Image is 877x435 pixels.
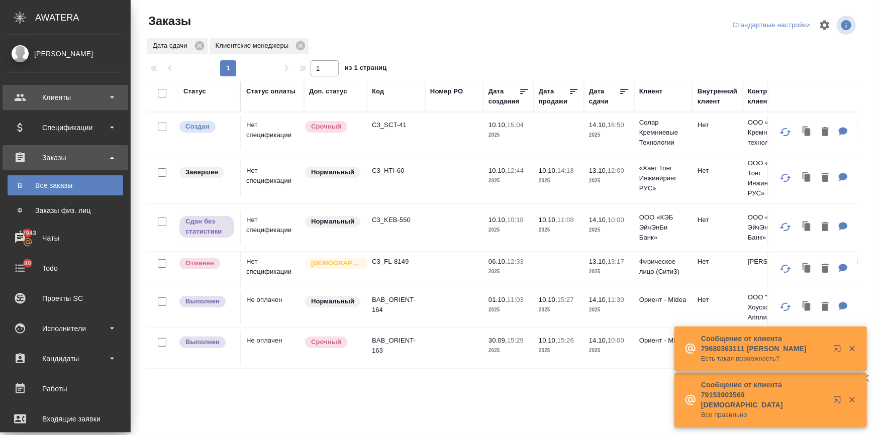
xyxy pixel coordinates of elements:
[698,120,738,130] p: Нет
[183,86,206,96] div: Статус
[773,166,798,190] button: Обновить
[539,337,557,344] p: 10.10,
[639,257,688,277] p: Физическое лицо (Сити3)
[507,167,524,174] p: 12:44
[817,122,834,143] button: Удалить
[210,38,309,54] div: Клиентские менеджеры
[8,48,123,59] div: [PERSON_NAME]
[507,216,524,224] p: 10:18
[557,337,574,344] p: 15:26
[153,41,191,51] p: Дата сдачи
[185,337,220,347] p: Выполнен
[178,120,235,134] div: Выставляется автоматически при создании заказа
[3,256,128,281] a: 80Todo
[608,167,624,174] p: 12:00
[589,167,608,174] p: 13.10,
[216,41,293,51] p: Клиентские менеджеры
[701,354,827,364] p: Есть такая возможность?
[8,150,123,165] div: Заказы
[309,86,347,96] div: Доп. статус
[817,217,834,238] button: Удалить
[372,120,420,130] p: C3_SCT-41
[241,290,304,325] td: Не оплачен
[185,216,228,237] p: Сдан без статистики
[557,167,574,174] p: 14:18
[842,344,862,353] button: Закрыть
[311,167,354,177] p: Нормальный
[13,180,118,190] div: Все заказы
[372,295,420,315] p: BAB_ORIENT-164
[539,216,557,224] p: 10.10,
[8,351,123,366] div: Кандидаты
[608,258,624,265] p: 13:17
[589,296,608,303] p: 14.10,
[178,336,235,349] div: Выставляет ПМ после сдачи и проведения начислений. Последний этап для ПМа
[146,13,191,29] span: Заказы
[507,337,524,344] p: 15:29
[241,252,304,287] td: Нет спецификации
[639,336,688,346] p: Ориент - Midea
[18,258,37,268] span: 80
[817,297,834,317] button: Удалить
[8,291,123,306] div: Проекты SC
[539,346,579,356] p: 2025
[639,86,662,96] div: Клиент
[773,295,798,319] button: Обновить
[304,120,362,134] div: Выставляется автоматически, если на указанный объем услуг необходимо больше времени в стандартном...
[489,86,519,106] div: Дата создания
[13,228,42,238] span: 17943
[539,225,579,235] p: 2025
[489,258,507,265] p: 06.10,
[748,292,796,322] p: ООО "Ориент Хоусхолд Апплиансес"
[241,331,304,366] td: Не оплачен
[589,216,608,224] p: 14.10,
[813,13,837,37] span: Настроить таблицу
[701,334,827,354] p: Сообщение от клиента 79680363111 [PERSON_NAME]
[639,118,688,148] p: Солар Кремниевые Технологии
[311,258,361,268] p: [DEMOGRAPHIC_DATA]
[639,295,688,305] p: Ориент - Midea
[842,395,862,404] button: Закрыть
[798,217,817,238] button: Клонировать
[185,167,218,177] p: Завершен
[539,296,557,303] p: 10.10,
[246,86,296,96] div: Статус оплаты
[430,86,463,96] div: Номер PO
[304,257,362,270] div: Выставляется автоматически для первых 3 заказов нового контактного лица. Особое внимание
[798,122,817,143] button: Клонировать
[489,305,529,315] p: 2025
[608,121,624,129] p: 16:50
[557,216,574,224] p: 11:08
[304,295,362,308] div: Статус по умолчанию для стандартных заказов
[8,411,123,426] div: Входящие заявки
[639,163,688,193] p: «Ханг Тонг Инжиниринг РУС»
[748,257,796,267] p: [PERSON_NAME]
[13,205,118,215] div: Заказы физ. лиц
[748,212,796,243] p: ООО «КЭБ ЭйчЭнБи Банк»
[345,62,387,76] span: из 1 страниц
[507,258,524,265] p: 12:33
[539,305,579,315] p: 2025
[827,390,851,414] button: Открыть в новой вкладке
[798,259,817,279] button: Клонировать
[3,376,128,401] a: Работы
[608,216,624,224] p: 10:00
[539,167,557,174] p: 10.10,
[372,257,420,267] p: C3_FL-8149
[311,337,341,347] p: Срочный
[589,337,608,344] p: 14.10,
[798,297,817,317] button: Клонировать
[701,410,827,420] p: Все правильно
[304,215,362,229] div: Статус по умолчанию для стандартных заказов
[372,166,420,176] p: C3_HTI-60
[8,381,123,396] div: Работы
[589,305,629,315] p: 2025
[773,120,798,144] button: Обновить
[589,130,629,140] p: 2025
[773,257,798,281] button: Обновить
[178,295,235,308] div: Выставляет ПМ после сдачи и проведения начислений. Последний этап для ПМа
[539,176,579,186] p: 2025
[178,166,235,179] div: Выставляет КМ при направлении счета или после выполнения всех работ/сдачи заказа клиенту. Окончат...
[8,200,123,221] a: ФЗаказы физ. лиц
[311,296,354,306] p: Нормальный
